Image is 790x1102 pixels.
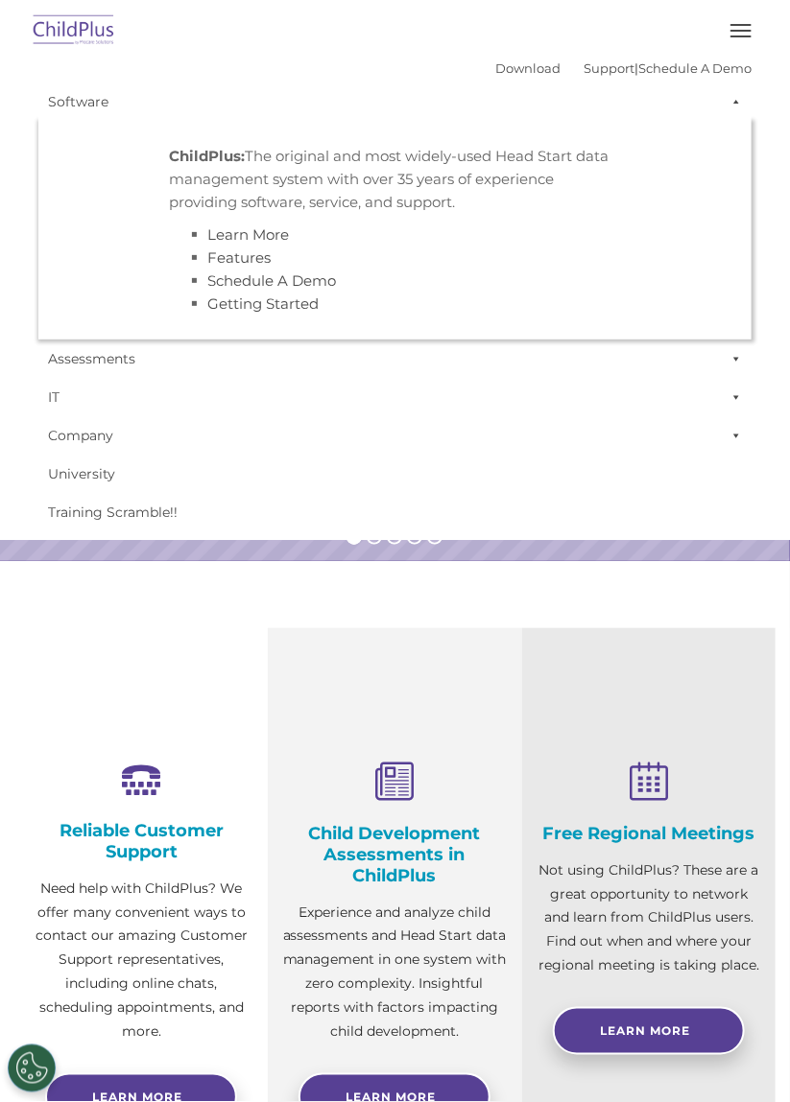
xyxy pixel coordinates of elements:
a: IT [38,378,752,416]
h4: Free Regional Meetings [537,823,761,844]
a: Support [584,60,634,76]
p: The original and most widely-used Head Start data management system with over 35 years of experie... [170,145,621,214]
p: Need help with ChildPlus? We offer many convenient ways to contact our amazing Customer Support r... [29,877,253,1044]
a: Features [208,248,272,267]
a: Learn More [208,225,290,244]
a: Training Scramble!! [38,493,752,531]
a: Schedule A Demo [638,60,752,76]
strong: ChildPlus: [170,147,246,165]
h4: Reliable Customer Support [29,820,253,862]
a: Getting Started [208,294,320,313]
a: University [38,455,752,493]
h4: Child Development Assessments in ChildPlus [282,823,507,886]
p: Experience and analyze child assessments and Head Start data management in one system with zero c... [282,901,507,1044]
a: Download [495,60,561,76]
a: Schedule A Demo [208,271,337,290]
a: Company [38,416,752,455]
font: | [495,60,752,76]
iframe: Chat Widget [476,895,790,1102]
a: Software [38,82,752,121]
a: Assessments [38,340,752,378]
button: Cookies Settings [8,1044,56,1092]
p: Not using ChildPlus? These are a great opportunity to network and learn from ChildPlus users. Fin... [537,858,761,978]
img: ChildPlus by Procare Solutions [29,9,119,54]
